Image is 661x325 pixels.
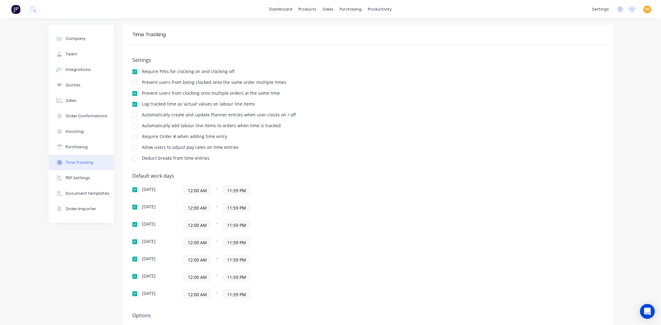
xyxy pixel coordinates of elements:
span: MI [645,6,650,12]
div: Sales [66,98,77,103]
div: - [183,202,338,212]
div: Log tracked time as ‘actual’ values on labour line items [142,102,255,106]
button: Document templates [49,186,114,201]
h5: Default work days [132,173,603,179]
div: Automatically add labour line items to orders when time is tracked [142,123,281,128]
input: Start [183,272,211,281]
div: [DATE] [142,187,156,192]
button: Purchasing [49,139,114,155]
div: Purchasing [66,144,88,150]
input: Start [183,203,211,212]
div: - [183,272,338,282]
div: Deduct breaks from time entries [142,156,209,160]
input: Finish [223,185,250,195]
button: Team [49,46,114,62]
div: - [183,254,338,264]
div: [DATE] [142,257,156,261]
div: Require Order # when adding time entry [142,134,227,139]
div: Require PINs for clocking on and clocking off [142,69,235,74]
div: [DATE] [142,274,156,278]
input: Finish [223,272,250,281]
div: Allow users to adjust pay rates on time entries [142,145,239,149]
div: sales [319,5,337,14]
input: Finish [223,237,250,247]
button: Sales [49,93,114,108]
input: Finish [223,255,250,264]
div: - [183,289,338,299]
div: [DATE] [142,222,156,226]
div: settings [589,5,612,14]
div: [DATE] [142,205,156,209]
a: dashboard [266,5,295,14]
div: - [183,237,338,247]
div: Open Intercom Messenger [640,304,655,319]
input: Start [183,185,211,195]
div: Quotes [66,82,81,88]
div: Integrations [66,67,91,72]
button: Integrations [49,62,114,77]
div: Automatically create and update Planner entries when user clocks on / off [142,113,296,117]
input: Start [183,289,211,299]
div: [DATE] [142,239,156,244]
div: - [183,220,338,230]
div: purchasing [337,5,365,14]
input: Start [183,220,211,229]
div: Order Confirmations [66,113,108,119]
div: [DATE] [142,291,156,296]
div: Time Tracking [132,31,166,38]
div: productivity [365,5,395,14]
input: Finish [223,289,250,299]
h5: Settings [132,57,603,63]
img: Factory [11,5,20,14]
input: Start [183,255,211,264]
input: Finish [223,203,250,212]
div: Prevent users from clocking onto multiple orders at the same time [142,91,280,95]
div: Time Tracking [66,160,93,165]
div: Company [66,36,86,41]
button: Quotes [49,77,114,93]
div: Team [66,51,77,57]
h5: Options [132,313,603,318]
button: Invoicing [49,124,114,139]
div: PDF Settings [66,175,90,181]
div: Document templates [66,191,109,196]
div: Order Importer [66,206,96,212]
button: PDF Settings [49,170,114,186]
input: Finish [223,220,250,229]
div: Prevent users from being clocked onto the same order multiple times [142,80,286,84]
input: Start [183,237,211,247]
button: Time Tracking [49,155,114,170]
div: Invoicing [66,129,84,134]
button: Company [49,31,114,46]
div: products [295,5,319,14]
div: - [183,185,338,195]
button: Order Importer [49,201,114,217]
button: Order Confirmations [49,108,114,124]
